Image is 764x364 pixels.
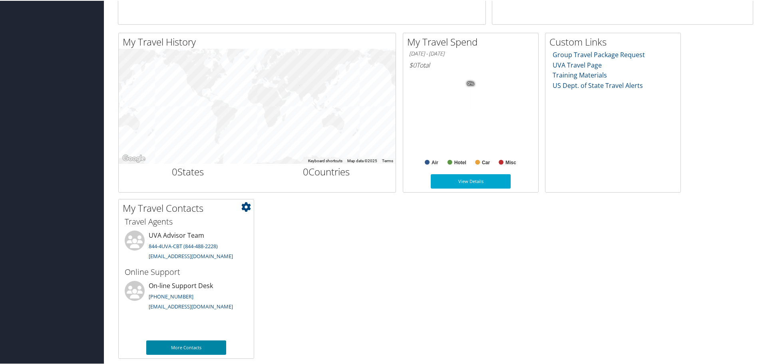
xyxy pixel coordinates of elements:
[482,159,490,165] text: Car
[121,153,147,163] a: Open this area in Google Maps (opens a new window)
[149,302,233,309] a: [EMAIL_ADDRESS][DOMAIN_NAME]
[263,164,390,178] h2: Countries
[553,50,645,58] a: Group Travel Package Request
[553,80,643,89] a: US Dept. of State Travel Alerts
[454,159,466,165] text: Hotel
[468,81,474,86] tspan: 0%
[409,60,532,69] h6: Total
[407,34,538,48] h2: My Travel Spend
[125,164,251,178] h2: States
[432,159,438,165] text: Air
[172,164,177,177] span: 0
[149,242,218,249] a: 844-4UVA-CBT (844-488-2228)
[382,158,393,162] a: Terms (opens in new tab)
[409,49,532,57] h6: [DATE] - [DATE]
[146,340,226,354] a: More Contacts
[409,60,416,69] span: $0
[549,34,680,48] h2: Custom Links
[553,60,602,69] a: UVA Travel Page
[121,153,147,163] img: Google
[553,70,607,79] a: Training Materials
[308,157,342,163] button: Keyboard shortcuts
[121,280,252,313] li: On-line Support Desk
[121,230,252,263] li: UVA Advisor Team
[303,164,308,177] span: 0
[149,292,193,299] a: [PHONE_NUMBER]
[125,215,248,227] h3: Travel Agents
[125,266,248,277] h3: Online Support
[123,201,254,214] h2: My Travel Contacts
[431,173,511,188] a: View Details
[123,34,396,48] h2: My Travel History
[505,159,516,165] text: Misc
[347,158,377,162] span: Map data ©2025
[149,252,233,259] a: [EMAIL_ADDRESS][DOMAIN_NAME]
